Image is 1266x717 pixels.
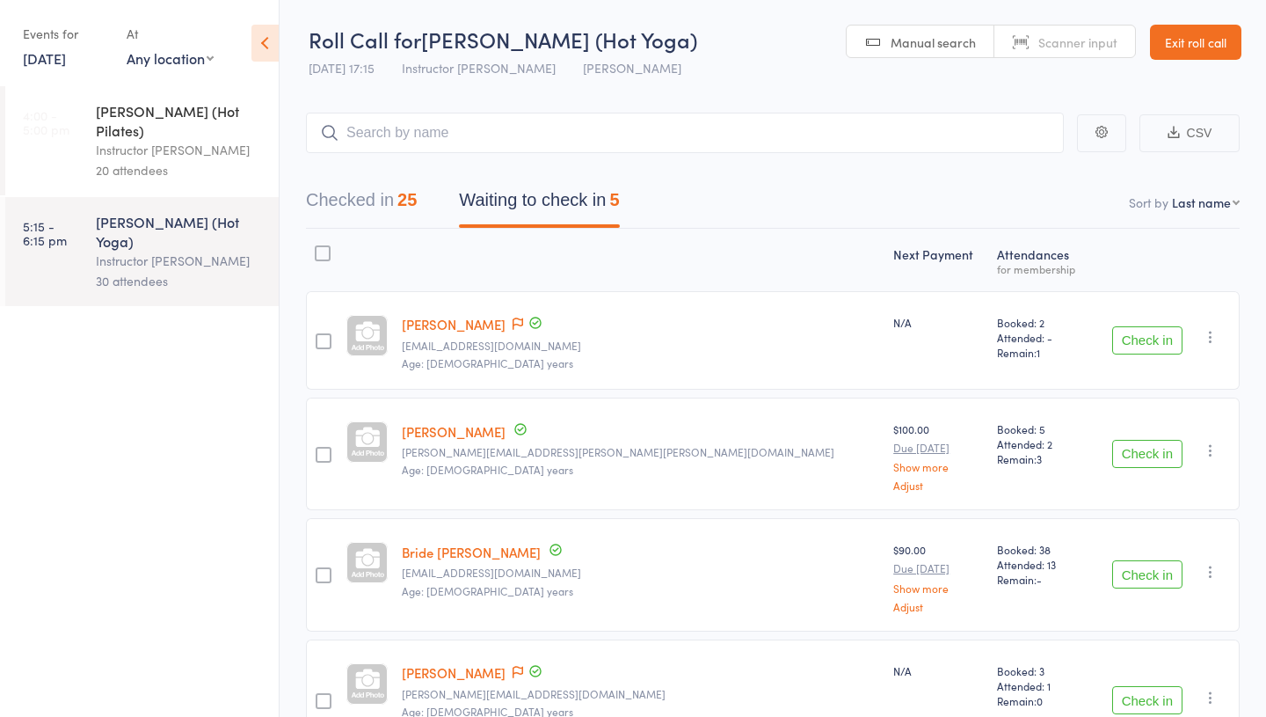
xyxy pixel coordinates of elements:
span: [PERSON_NAME] [583,59,681,77]
span: [DATE] 17:15 [309,59,375,77]
a: Bride [PERSON_NAME] [402,543,541,561]
span: Age: [DEMOGRAPHIC_DATA] years [402,462,573,477]
div: N/A [893,315,983,330]
label: Sort by [1129,194,1168,211]
div: Instructor [PERSON_NAME] [96,140,264,160]
a: [DATE] [23,48,66,68]
a: [PERSON_NAME] [402,663,506,682]
span: Attended: 13 [997,557,1084,572]
button: Check in [1112,440,1182,468]
a: Adjust [893,601,983,612]
span: Attended: 2 [997,436,1084,451]
div: [PERSON_NAME] (Hot Yoga) [96,212,264,251]
span: 1 [1037,345,1040,360]
span: Attended: 1 [997,678,1084,693]
div: N/A [893,663,983,678]
button: Waiting to check in5 [459,181,619,228]
div: for membership [997,263,1084,274]
button: Checked in25 [306,181,417,228]
div: 25 [397,190,417,209]
button: Check in [1112,326,1182,355]
span: Booked: 38 [997,542,1084,557]
button: Check in [1112,686,1182,714]
small: Ariacushing86@gmail.com [402,340,879,352]
span: Remain: [997,693,1084,708]
a: Show more [893,461,983,472]
div: Next Payment [886,237,990,283]
button: Check in [1112,560,1182,589]
small: Bridekh12@outlook.com [402,567,879,579]
div: Atten­dances [990,237,1091,283]
small: julieanne.n@outlook.com [402,688,879,700]
div: $90.00 [893,542,983,611]
a: Adjust [893,479,983,491]
span: Scanner input [1038,33,1117,51]
div: Last name [1172,194,1231,211]
span: Age: [DEMOGRAPHIC_DATA] years [402,355,573,370]
div: $100.00 [893,421,983,491]
span: 3 [1037,451,1042,466]
div: 5 [609,190,619,209]
div: 20 attendees [96,160,264,180]
button: CSV [1139,114,1240,152]
div: Instructor [PERSON_NAME] [96,251,264,271]
span: Booked: 3 [997,663,1084,678]
span: Booked: 5 [997,421,1084,436]
time: 5:15 - 6:15 pm [23,219,67,247]
span: Manual search [891,33,976,51]
time: 4:00 - 5:00 pm [23,108,69,136]
span: 0 [1037,693,1043,708]
span: Instructor [PERSON_NAME] [402,59,556,77]
span: Remain: [997,451,1084,466]
a: Exit roll call [1150,25,1241,60]
div: At [127,19,214,48]
span: Age: [DEMOGRAPHIC_DATA] years [402,583,573,598]
a: [PERSON_NAME] [402,422,506,441]
input: Search by name [306,113,1064,153]
small: Due [DATE] [893,562,983,574]
small: alexandra.kate.farmer@gmail.com [402,446,879,458]
a: 5:15 -6:15 pm[PERSON_NAME] (Hot Yoga)Instructor [PERSON_NAME]30 attendees [5,197,279,306]
div: Any location [127,48,214,68]
span: Booked: 2 [997,315,1084,330]
span: Remain: [997,572,1084,587]
div: 30 attendees [96,271,264,291]
a: [PERSON_NAME] [402,315,506,333]
div: Events for [23,19,109,48]
span: Attended: - [997,330,1084,345]
div: [PERSON_NAME] (Hot Pilates) [96,101,264,140]
a: 4:00 -5:00 pm[PERSON_NAME] (Hot Pilates)Instructor [PERSON_NAME]20 attendees [5,86,279,195]
a: Show more [893,582,983,594]
span: [PERSON_NAME] (Hot Yoga) [421,25,697,54]
span: - [1037,572,1042,587]
span: Remain: [997,345,1084,360]
span: Roll Call for [309,25,421,54]
small: Due [DATE] [893,442,983,454]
